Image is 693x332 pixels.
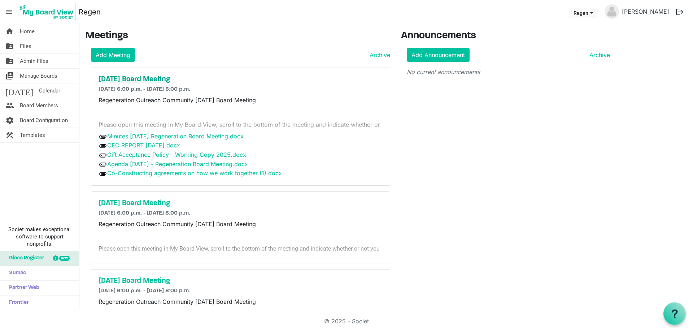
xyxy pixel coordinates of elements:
[20,128,45,142] span: Templates
[107,169,282,177] a: Co-Constructing agreements on how we work together (1).docx
[20,69,57,83] span: Manage Boards
[99,298,256,305] span: Regeneration Outreach Community [DATE] Board Meeting
[605,4,619,19] img: no-profile-picture.svg
[20,98,58,113] span: Board Members
[587,51,610,59] a: Archive
[99,151,107,160] span: attachment
[99,86,383,93] h6: [DATE] 6:00 p.m. - [DATE] 8:00 p.m.
[99,169,107,178] span: attachment
[5,24,14,39] span: home
[20,39,31,53] span: Files
[99,75,383,84] a: [DATE] Board Meeting
[5,128,14,142] span: construction
[99,199,383,208] a: [DATE] Board Meeting
[107,142,180,149] a: CEO REPORT [DATE].docx
[18,3,79,21] a: My Board View Logo
[672,4,687,20] button: logout
[99,277,383,285] a: [DATE] Board Meeting
[79,5,101,19] a: Regen
[107,151,246,158] a: Gift Acceptance Policy - Working Copy 2025.docx
[39,83,60,98] span: Calendar
[5,98,14,113] span: people
[5,113,14,128] span: settings
[407,68,610,76] p: No current announcements
[2,5,16,19] span: menu
[99,245,380,261] span: Please open this meeting in My Board View, scroll to the bottom of the meeting and indicate wheth...
[407,48,470,62] a: Add Announcement
[107,160,248,168] a: Agenda [DATE] - Regeneration Board Meeting.docx
[5,296,29,310] span: Frontier
[20,113,68,128] span: Board Configuration
[324,318,369,325] a: © 2025 - Societ
[367,51,390,59] a: Archive
[107,133,244,140] a: Minutes [DATE] Regeneration Board Meeting.docx
[619,4,672,19] a: [PERSON_NAME]
[5,251,44,266] span: Glass Register
[99,220,256,228] span: Regeneration Outreach Community [DATE] Board Meeting
[99,210,383,217] h6: [DATE] 6:00 p.m. - [DATE] 8:00 p.m.
[401,30,616,42] h3: Announcements
[59,256,70,261] div: new
[99,142,107,150] span: attachment
[3,226,76,247] span: Societ makes exceptional software to support nonprofits.
[20,54,48,68] span: Admin Files
[5,69,14,83] span: switch_account
[569,8,598,18] button: Regen dropdownbutton
[99,132,107,141] span: attachment
[5,83,33,98] span: [DATE]
[5,39,14,53] span: folder_shared
[99,96,383,104] p: Regeneration Outreach Community [DATE] Board Meeting
[18,3,76,21] img: My Board View Logo
[99,288,383,294] h6: [DATE] 6:00 p.m. - [DATE] 8:00 p.m.
[99,120,383,138] p: Please open this meeting in My Board View, scroll to the bottom of the meeting and indicate wheth...
[91,48,135,62] a: Add Meeting
[5,266,26,280] span: Sumac
[5,281,39,295] span: Partner Web
[20,24,35,39] span: Home
[85,30,390,42] h3: Meetings
[99,160,107,169] span: attachment
[5,54,14,68] span: folder_shared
